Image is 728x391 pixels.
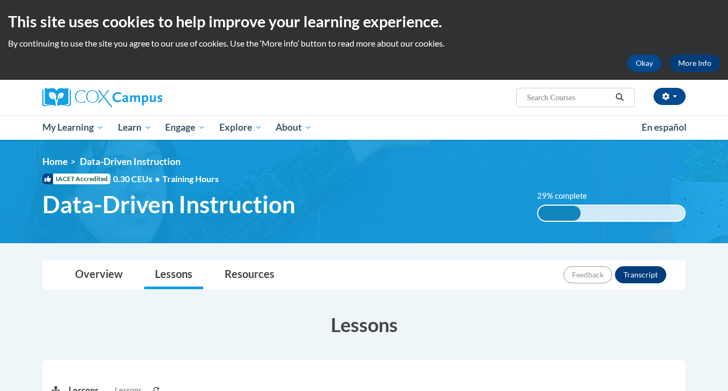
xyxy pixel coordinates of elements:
[219,121,262,134] span: Explore
[113,173,162,185] span: 0.30 CEUs
[42,156,68,167] a: Home
[212,115,269,140] a: Explore
[612,91,628,104] button: Search
[42,121,104,134] span: My Learning
[8,37,720,49] p: By continuing to use the site you agree to our use of cookies. Use the ‘More info’ button to read...
[538,206,581,221] div: 29% complete
[563,266,612,283] button: Feedback
[35,115,111,140] a: My Learning
[627,55,662,72] button: Okay
[118,121,152,134] span: Learn
[155,174,160,184] span: •
[42,311,686,338] h3: Lessons
[670,55,720,72] a: More Info
[537,190,599,202] label: 29% complete
[269,115,320,140] a: About
[162,174,219,184] span: Training Hours
[64,261,133,289] a: Overview
[653,88,686,105] button: Account Settings
[42,88,162,107] img: Cox Campus
[144,261,203,289] a: Lessons
[8,11,720,32] h2: This site uses cookies to help improve your learning experience.
[276,121,312,134] span: About
[80,156,181,167] span: Data-Driven Instruction
[111,115,159,140] a: Learn
[615,266,666,283] button: Transcript
[526,91,612,104] input: Search Courses
[635,116,694,139] a: En español
[165,121,205,134] span: Engage
[26,115,702,140] div: Main menu
[42,174,110,184] span: IACET Accredited
[158,115,212,140] a: Engage
[642,122,687,133] span: En español
[42,190,295,219] span: Data-Driven Instruction
[42,88,246,107] a: Cox Campus
[214,261,285,289] a: Resources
